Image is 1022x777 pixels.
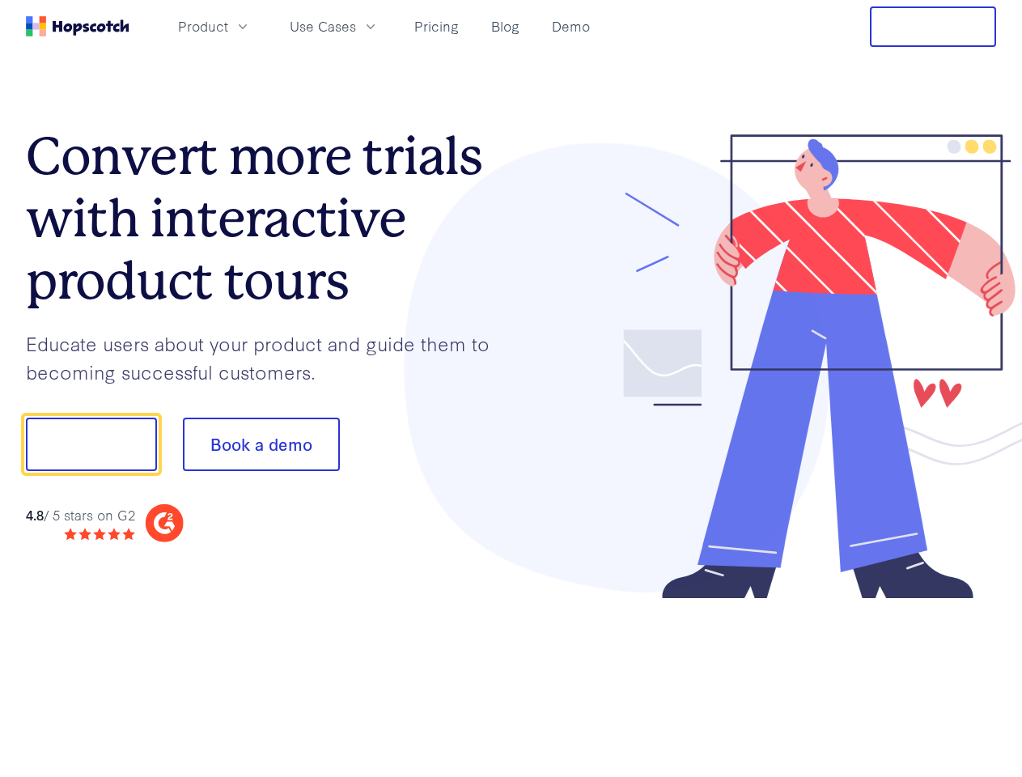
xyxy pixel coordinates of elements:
button: Free Trial [870,6,996,47]
button: Show me! [26,418,157,471]
a: Home [26,16,129,36]
a: Blog [485,13,526,40]
span: Use Cases [290,16,356,36]
a: Pricing [408,13,465,40]
button: Book a demo [183,418,340,471]
button: Product [168,13,261,40]
a: Demo [545,13,596,40]
span: Product [178,16,228,36]
p: Educate users about your product and guide them to becoming successful customers. [26,329,511,385]
h1: Convert more trials with interactive product tours [26,125,511,312]
button: Use Cases [280,13,388,40]
div: / 5 stars on G2 [26,505,135,525]
strong: 4.8 [26,505,44,524]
